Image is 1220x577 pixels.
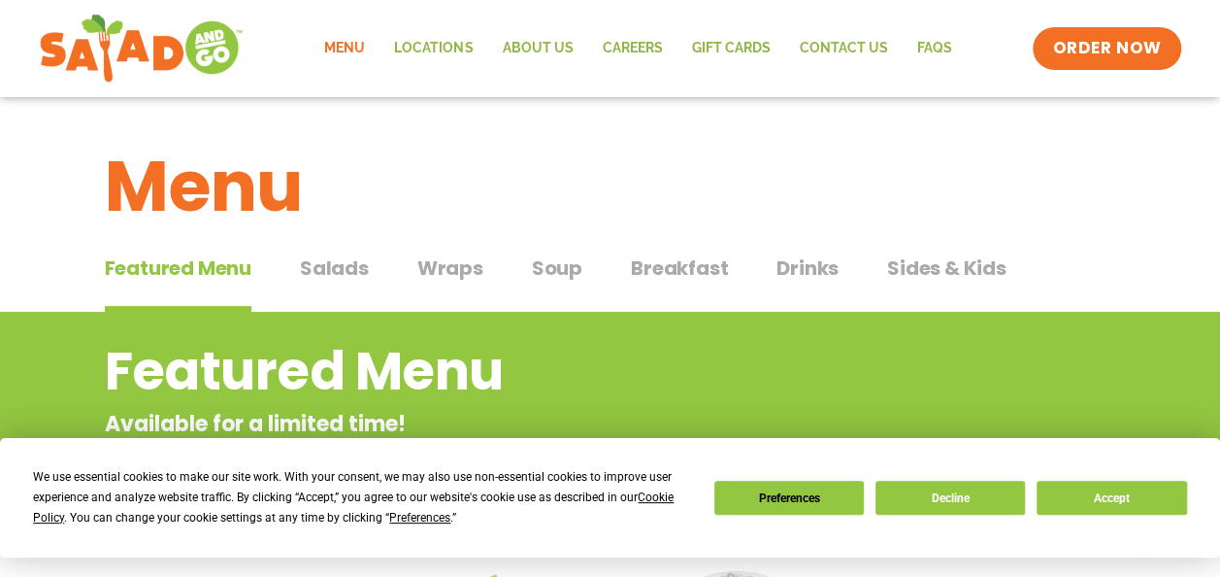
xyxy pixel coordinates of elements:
span: Featured Menu [105,254,251,283]
span: ORDER NOW [1052,37,1161,60]
img: new-SAG-logo-768×292 [39,10,244,87]
a: FAQs [902,26,966,71]
span: Breakfast [631,254,728,283]
a: About Us [487,26,587,71]
button: Accept [1037,481,1186,515]
a: Contact Us [784,26,902,71]
span: Preferences [389,511,450,525]
a: GIFT CARDS [676,26,784,71]
button: Decline [875,481,1025,515]
a: Locations [379,26,487,71]
span: Drinks [776,254,839,283]
button: Preferences [714,481,864,515]
h1: Menu [105,134,1116,239]
span: Wraps [417,254,483,283]
div: Tabbed content [105,247,1116,313]
span: Soup [532,254,582,283]
a: Careers [587,26,676,71]
a: Menu [310,26,379,71]
span: Salads [300,254,369,283]
a: ORDER NOW [1033,27,1180,70]
span: Sides & Kids [887,254,1006,283]
div: We use essential cookies to make our site work. With your consent, we may also use non-essential ... [33,467,690,528]
h2: Featured Menu [105,332,960,411]
nav: Menu [310,26,966,71]
p: Available for a limited time! [105,408,960,440]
